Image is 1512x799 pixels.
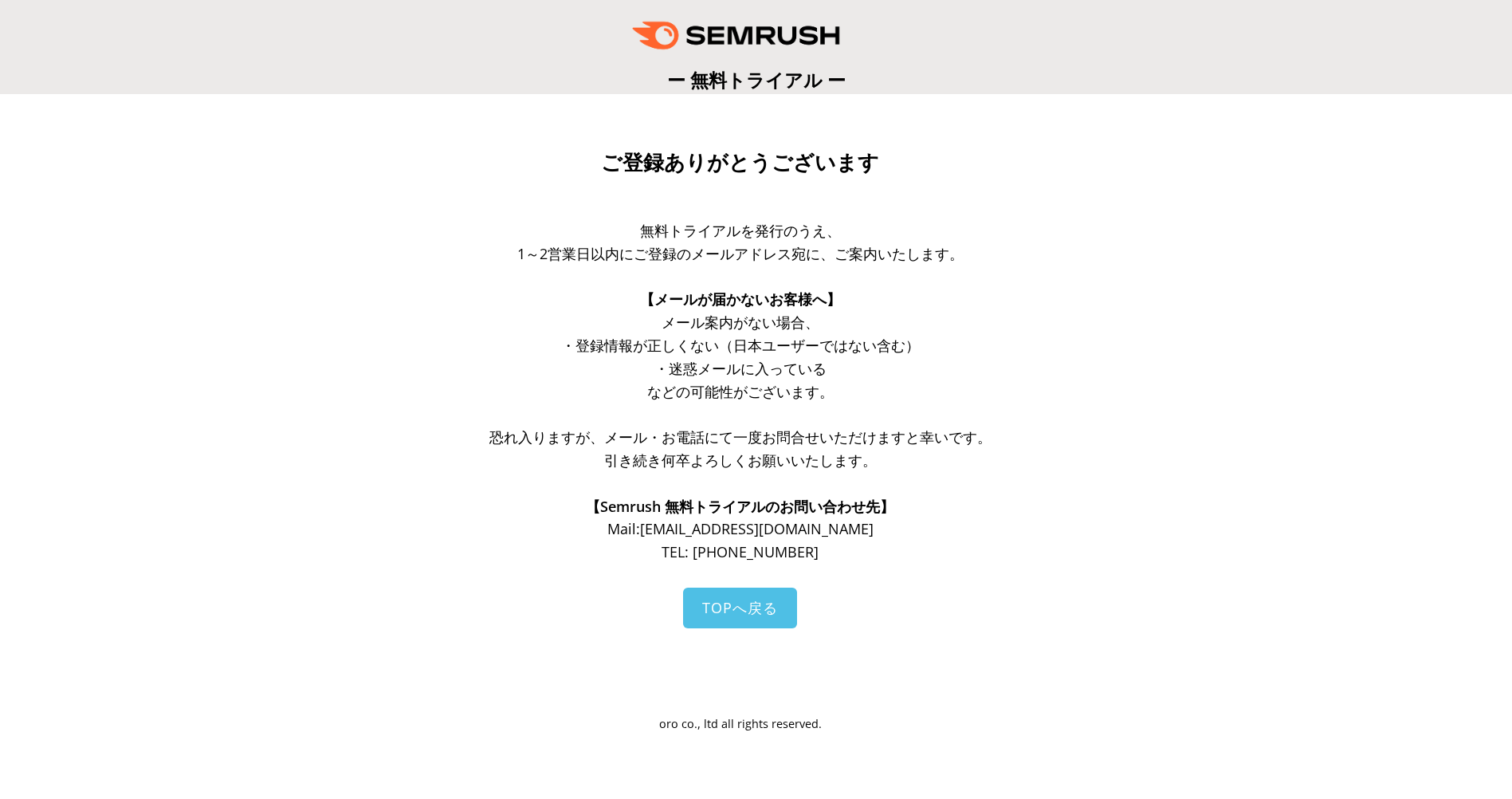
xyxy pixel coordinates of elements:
[654,359,827,378] span: ・迷惑メールに入っている
[662,542,819,561] span: TEL: [PHONE_NUMBER]
[517,244,964,263] span: 1～2営業日以内にご登録のメールアドレス宛に、ご案内いたします。
[601,151,879,175] span: ご登録ありがとうございます
[662,313,819,332] span: メール案内がない場合、
[640,289,841,309] span: 【メールが届かないお客様へ】
[607,519,874,538] span: Mail: [EMAIL_ADDRESS][DOMAIN_NAME]
[667,67,846,92] span: ー 無料トライアル ー
[489,427,992,447] span: 恐れ入りますが、メール・お電話にて一度お問合せいただけますと幸いです。
[640,221,841,240] span: 無料トライアルを発行のうえ、
[647,382,834,401] span: などの可能性がございます。
[586,497,894,516] span: 【Semrush 無料トライアルのお問い合わせ先】
[604,451,877,470] span: 引き続き何卒よろしくお願いいたします。
[683,588,797,628] a: TOPへ戻る
[702,598,778,617] span: TOPへ戻る
[659,716,822,731] span: oro co., ltd all rights reserved.
[561,336,920,355] span: ・登録情報が正しくない（日本ユーザーではない含む）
